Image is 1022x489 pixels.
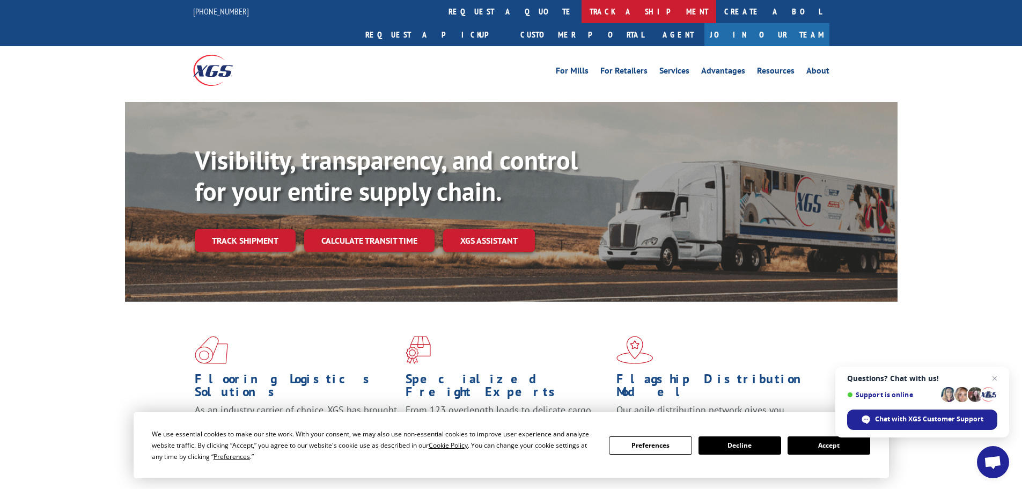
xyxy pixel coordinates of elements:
a: Advantages [701,67,745,78]
img: xgs-icon-focused-on-flooring-red [406,336,431,364]
a: For Retailers [600,67,648,78]
div: We use essential cookies to make our site work. With your consent, we may also use non-essential ... [152,428,596,462]
a: Join Our Team [704,23,829,46]
a: Customer Portal [512,23,652,46]
button: Accept [788,436,870,455]
a: For Mills [556,67,589,78]
img: xgs-icon-total-supply-chain-intelligence-red [195,336,228,364]
span: Cookie Policy [429,441,468,450]
button: Decline [699,436,781,455]
a: Agent [652,23,704,46]
div: Cookie Consent Prompt [134,412,889,478]
h1: Flagship Distribution Model [616,373,819,404]
b: Visibility, transparency, and control for your entire supply chain. [195,143,578,208]
a: Track shipment [195,229,296,252]
span: Preferences [214,452,250,461]
span: Chat with XGS Customer Support [847,410,997,430]
a: Services [659,67,689,78]
a: Resources [757,67,795,78]
a: About [806,67,829,78]
h1: Flooring Logistics Solutions [195,373,398,404]
img: xgs-icon-flagship-distribution-model-red [616,336,653,364]
a: Calculate transit time [304,229,435,252]
h1: Specialized Freight Experts [406,373,608,404]
a: [PHONE_NUMBER] [193,6,249,17]
span: Chat with XGS Customer Support [875,414,983,424]
span: Support is online [847,391,937,399]
a: Request a pickup [357,23,512,46]
span: Questions? Chat with us! [847,374,997,383]
span: Our agile distribution network gives you nationwide inventory management on demand. [616,404,814,429]
a: Open chat [977,446,1009,478]
button: Preferences [609,436,692,455]
span: As an industry carrier of choice, XGS has brought innovation and dedication to flooring logistics... [195,404,397,442]
a: XGS ASSISTANT [443,229,535,252]
p: From 123 overlength loads to delicate cargo, our experienced staff knows the best way to move you... [406,404,608,451]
